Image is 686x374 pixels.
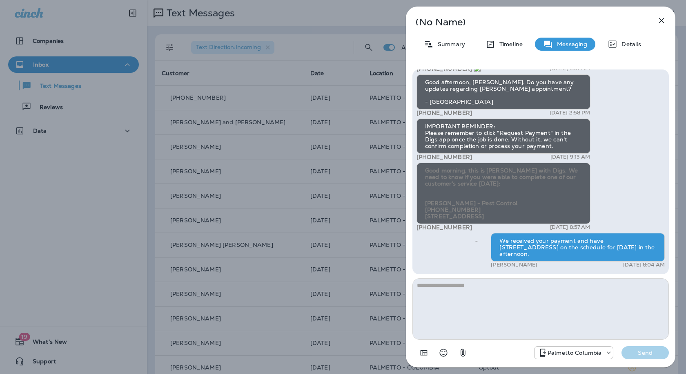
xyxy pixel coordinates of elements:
[553,41,587,47] p: Messaging
[491,233,665,262] div: We received your payment and have [STREET_ADDRESS] on the schedule for [DATE] in the afternoon.
[550,154,590,160] p: [DATE] 9:13 AM
[491,262,537,268] p: [PERSON_NAME]
[548,349,601,356] p: Palmetto Columbia
[623,262,665,268] p: [DATE] 8:04 AM
[535,348,613,358] div: +1 (803) 233-5290
[416,345,432,361] button: Add in a premade template
[425,167,579,220] span: Good morning, this is [PERSON_NAME] with Digs. We need to know if you were able to complete one o...
[416,74,590,110] div: Good afternoon, [PERSON_NAME]. Do you have any updates regarding [PERSON_NAME] appointment? - [GE...
[416,19,639,25] p: (No Name)
[416,119,590,154] div: IMPORTANT REMINDER: Please remember to click "Request Payment" in the Digs app once the job is do...
[495,41,523,47] p: Timeline
[434,41,465,47] p: Summary
[550,224,590,231] p: [DATE] 8:57 AM
[617,41,641,47] p: Details
[474,237,479,244] span: Sent
[416,153,472,161] span: [PHONE_NUMBER]
[416,224,472,231] span: [PHONE_NUMBER]
[550,110,590,116] p: [DATE] 2:58 PM
[435,345,452,361] button: Select an emoji
[416,109,472,116] span: [PHONE_NUMBER]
